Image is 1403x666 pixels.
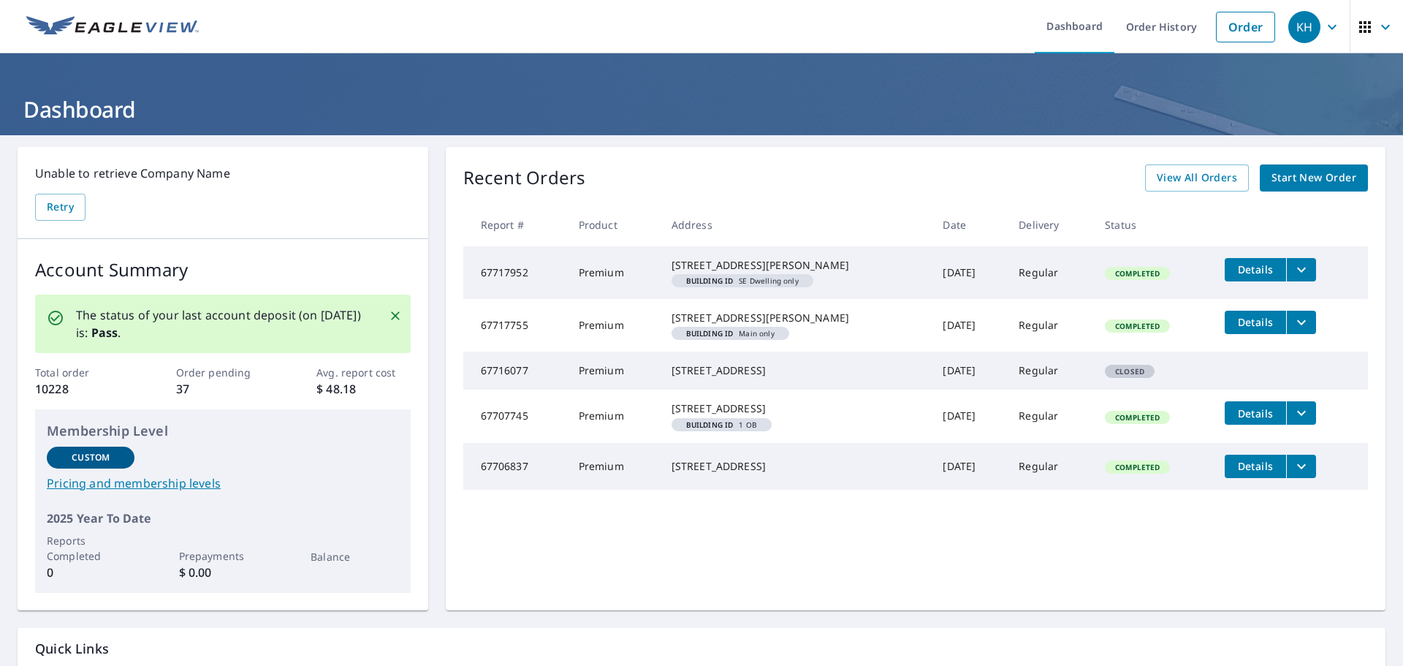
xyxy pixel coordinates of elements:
td: 67707745 [463,390,567,442]
p: 37 [176,380,270,398]
th: Address [660,203,932,246]
div: [STREET_ADDRESS][PERSON_NAME] [672,311,920,325]
th: Report # [463,203,567,246]
p: The status of your last account deposit (on [DATE]) is: . [76,306,371,341]
th: Date [931,203,1007,246]
button: filesDropdownBtn-67706837 [1286,455,1316,478]
td: [DATE] [931,390,1007,442]
td: [DATE] [931,352,1007,390]
p: Avg. report cost [316,365,410,380]
p: 2025 Year To Date [47,510,399,527]
button: detailsBtn-67707745 [1225,401,1286,425]
p: 0 [47,564,134,581]
p: Total order [35,365,129,380]
em: Building ID [686,421,734,428]
p: Unable to retrieve Company Name [35,164,411,182]
p: Custom [72,451,110,464]
p: $ 48.18 [316,380,410,398]
span: Details [1233,262,1277,276]
p: Prepayments [179,548,267,564]
p: Membership Level [47,421,399,441]
button: filesDropdownBtn-67707745 [1286,401,1316,425]
span: Completed [1106,462,1168,472]
span: 1 OB [677,421,766,428]
span: Details [1233,459,1277,473]
p: Recent Orders [463,164,586,192]
button: filesDropdownBtn-67717952 [1286,258,1316,281]
span: View All Orders [1157,169,1237,187]
td: Premium [567,390,660,442]
button: Close [386,306,405,325]
span: Details [1233,406,1277,420]
button: detailsBtn-67717952 [1225,258,1286,281]
td: Regular [1007,443,1093,490]
th: Product [567,203,660,246]
em: Building ID [686,277,734,284]
div: [STREET_ADDRESS] [672,459,920,474]
span: Completed [1106,268,1168,279]
span: Details [1233,315,1277,329]
td: Premium [567,352,660,390]
td: Premium [567,246,660,299]
p: Order pending [176,365,270,380]
div: [STREET_ADDRESS] [672,401,920,416]
button: detailsBtn-67717755 [1225,311,1286,334]
h1: Dashboard [18,94,1385,124]
span: Completed [1106,321,1168,331]
b: Pass [91,325,118,341]
td: Premium [567,443,660,490]
th: Status [1093,203,1213,246]
td: 67706837 [463,443,567,490]
a: View All Orders [1145,164,1249,192]
img: EV Logo [26,16,199,38]
a: Start New Order [1260,164,1368,192]
td: Regular [1007,390,1093,442]
td: [DATE] [931,246,1007,299]
span: Completed [1106,412,1168,423]
td: 67717952 [463,246,567,299]
td: [DATE] [931,443,1007,490]
p: Account Summary [35,257,411,283]
p: 10228 [35,380,129,398]
p: Quick Links [35,640,1368,658]
span: SE Dwelling only [677,277,807,284]
button: detailsBtn-67706837 [1225,455,1286,478]
td: 67717755 [463,299,567,352]
div: KH [1288,11,1320,43]
div: [STREET_ADDRESS][PERSON_NAME] [672,258,920,273]
td: [DATE] [931,299,1007,352]
p: $ 0.00 [179,564,267,581]
button: Retry [35,194,85,221]
td: Regular [1007,299,1093,352]
td: Regular [1007,352,1093,390]
td: Premium [567,299,660,352]
span: Start New Order [1271,169,1356,187]
span: Retry [47,198,74,216]
p: Balance [311,549,398,564]
span: Main only [677,330,783,337]
span: Closed [1106,366,1153,376]
a: Pricing and membership levels [47,474,399,492]
em: Building ID [686,330,734,337]
th: Delivery [1007,203,1093,246]
p: Reports Completed [47,533,134,564]
td: 67716077 [463,352,567,390]
button: filesDropdownBtn-67717755 [1286,311,1316,334]
a: Order [1216,12,1275,42]
div: [STREET_ADDRESS] [672,363,920,378]
td: Regular [1007,246,1093,299]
